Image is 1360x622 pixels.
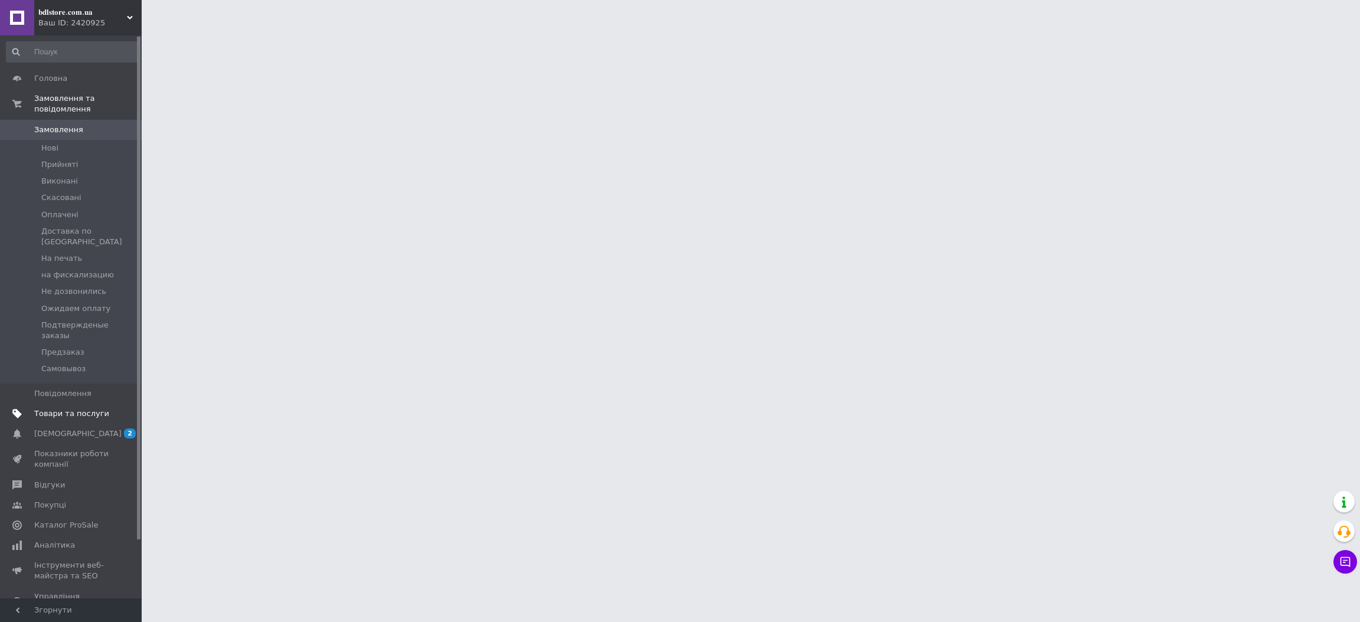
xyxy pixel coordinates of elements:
[38,7,127,18] span: 𝐛𝐝𝐥𝐬𝐭𝐨𝐫𝐞.𝐜𝐨𝐦.𝐮𝐚
[41,253,82,264] span: На печать
[34,540,75,551] span: Аналітика
[41,364,86,374] span: Самовывоз
[41,270,114,280] span: на фискализацию
[41,303,110,314] span: Ожидаем оплату
[34,560,109,581] span: Інструменти веб-майстра та SEO
[34,520,98,531] span: Каталог ProSale
[41,226,138,247] span: Доставка по [GEOGRAPHIC_DATA]
[34,408,109,419] span: Товари та послуги
[41,192,81,203] span: Скасовані
[34,125,83,135] span: Замовлення
[34,449,109,470] span: Показники роботи компанії
[34,428,122,439] span: [DEMOGRAPHIC_DATA]
[1333,550,1357,574] button: Чат з покупцем
[34,73,67,84] span: Головна
[41,286,106,297] span: Не дозвонились
[124,428,136,438] span: 2
[34,500,66,510] span: Покупці
[38,18,142,28] div: Ваш ID: 2420925
[41,159,78,170] span: Прийняті
[34,388,91,399] span: Повідомлення
[41,320,138,341] span: Подтвержденые заказы
[34,591,109,613] span: Управління сайтом
[34,480,65,490] span: Відгуки
[34,93,142,114] span: Замовлення та повідомлення
[6,41,139,63] input: Пошук
[41,347,84,358] span: Предзаказ
[41,176,78,186] span: Виконані
[41,143,58,153] span: Нові
[41,209,79,220] span: Оплачені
